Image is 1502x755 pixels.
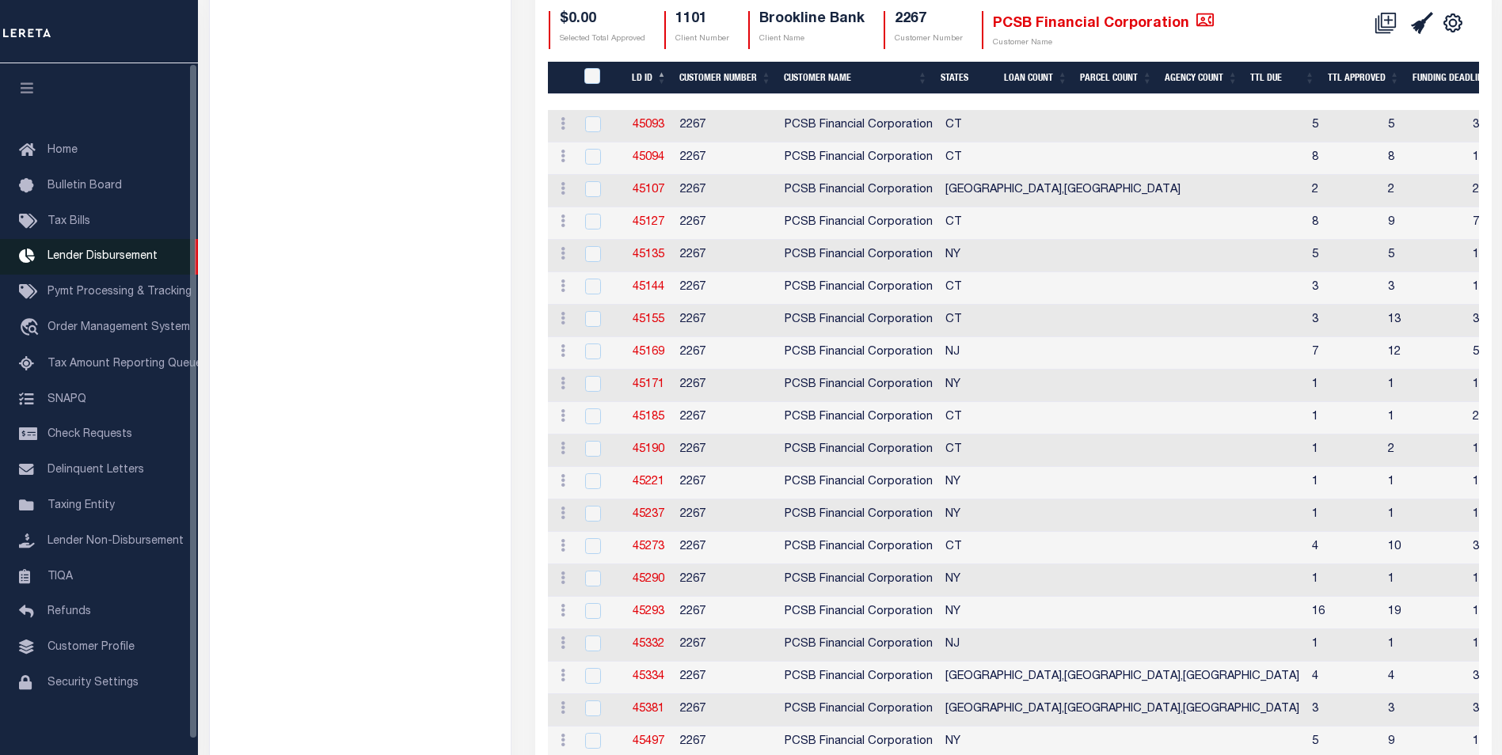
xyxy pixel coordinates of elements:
td: 4 [1306,662,1382,694]
td: 9 [1382,207,1466,240]
td: 2267 [674,305,778,337]
span: Delinquent Letters [48,465,144,476]
a: 45169 [633,347,664,358]
td: 8 [1306,207,1382,240]
td: CT [939,402,1306,434]
td: 2 [1306,175,1382,207]
p: Customer Number [895,33,963,45]
td: PCSB Financial Corporation [778,142,939,175]
p: Client Name [759,33,865,45]
td: 2267 [674,694,778,727]
td: PCSB Financial Corporation [778,597,939,629]
h4: $0.00 [560,11,645,28]
td: 2267 [674,532,778,564]
td: 3 [1382,694,1466,727]
a: 45497 [633,736,664,747]
td: 2267 [674,467,778,499]
td: 4 [1306,532,1382,564]
td: NY [939,564,1306,597]
td: 1 [1306,499,1382,532]
td: 2 [1382,175,1466,207]
td: 2267 [674,434,778,467]
h4: Brookline Bank [759,11,865,28]
span: Home [48,145,78,156]
a: 45381 [633,704,664,715]
a: 45190 [633,444,664,455]
td: PCSB Financial Corporation [778,175,939,207]
td: 2267 [674,142,778,175]
td: NY [939,499,1306,532]
th: LD ID: activate to sort column descending [626,62,673,94]
h4: 1101 [675,11,729,28]
td: 2 [1382,434,1466,467]
span: Tax Bills [48,216,90,227]
td: 1 [1306,434,1382,467]
td: 19 [1382,597,1466,629]
a: 45127 [633,217,664,228]
a: 45332 [633,639,664,650]
td: 5 [1382,240,1466,272]
td: 2267 [674,370,778,402]
span: Bulletin Board [48,180,122,192]
a: 45155 [633,314,664,325]
a: 45144 [633,282,664,293]
a: 45107 [633,184,664,195]
td: 1 [1306,629,1382,662]
td: CT [939,272,1306,305]
h4: 2267 [895,11,963,28]
td: 1 [1382,467,1466,499]
th: Ttl Due: activate to sort column ascending [1244,62,1321,94]
td: 1 [1306,564,1382,597]
span: Refunds [48,606,91,617]
td: NJ [939,629,1306,662]
a: 45185 [633,412,664,423]
td: 1 [1382,499,1466,532]
td: 2267 [674,175,778,207]
span: Order Management System [48,322,190,333]
a: 45290 [633,574,664,585]
td: 7 [1306,337,1382,370]
th: Customer Name: activate to sort column ascending [778,62,934,94]
td: 2267 [674,629,778,662]
td: 3 [1306,272,1382,305]
i: travel_explore [19,318,44,339]
td: 16 [1306,597,1382,629]
a: 45135 [633,249,664,260]
td: 1 [1306,402,1382,434]
td: 3 [1306,694,1382,727]
h4: PCSB Financial Corporation [993,11,1214,32]
td: [GEOGRAPHIC_DATA],[GEOGRAPHIC_DATA],[GEOGRAPHIC_DATA] [939,694,1306,727]
th: Loan Count: activate to sort column ascending [998,62,1074,94]
a: 45237 [633,509,664,520]
td: CT [939,434,1306,467]
td: PCSB Financial Corporation [778,207,939,240]
td: 10 [1382,532,1466,564]
td: NY [939,467,1306,499]
td: 1 [1382,629,1466,662]
span: Customer Profile [48,642,135,653]
td: PCSB Financial Corporation [778,240,939,272]
td: PCSB Financial Corporation [778,305,939,337]
td: 3 [1306,305,1382,337]
td: CT [939,142,1306,175]
td: PCSB Financial Corporation [778,272,939,305]
td: 2267 [674,402,778,434]
td: 1 [1306,467,1382,499]
td: 1 [1382,564,1466,597]
td: NY [939,240,1306,272]
td: [GEOGRAPHIC_DATA],[GEOGRAPHIC_DATA],[GEOGRAPHIC_DATA] [939,662,1306,694]
th: LDID [574,62,626,94]
td: NY [939,597,1306,629]
td: 5 [1306,240,1382,272]
td: PCSB Financial Corporation [778,467,939,499]
td: 1 [1382,402,1466,434]
td: 8 [1306,142,1382,175]
td: 2267 [674,110,778,142]
td: 2267 [674,499,778,532]
span: Taxing Entity [48,500,115,511]
td: 2267 [674,662,778,694]
td: 2267 [674,207,778,240]
td: 1 [1382,370,1466,402]
td: PCSB Financial Corporation [778,370,939,402]
td: PCSB Financial Corporation [778,402,939,434]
